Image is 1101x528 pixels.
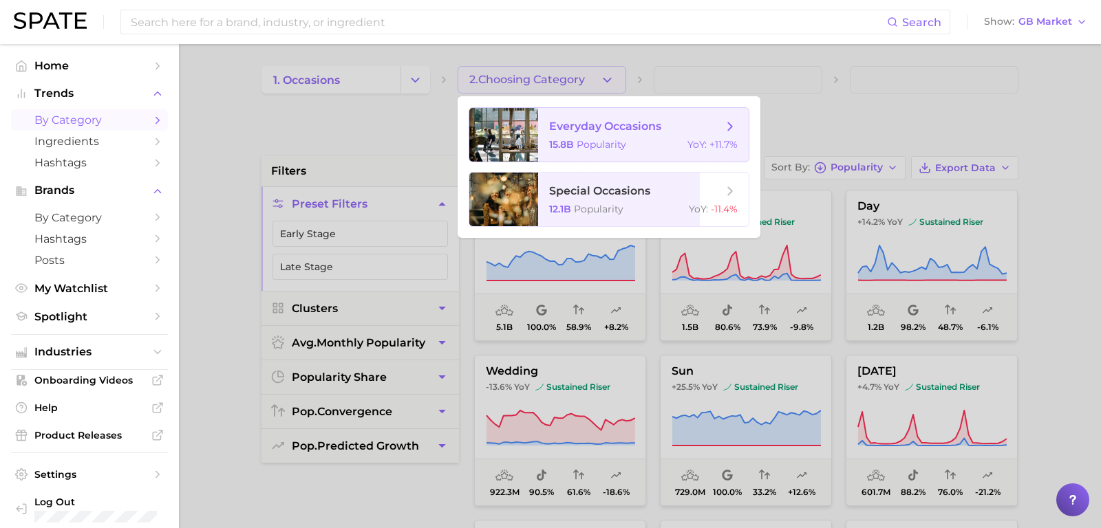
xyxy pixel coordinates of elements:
[11,342,168,362] button: Industries
[687,138,707,151] span: YoY :
[11,180,168,201] button: Brands
[34,135,145,148] span: Ingredients
[981,13,1091,31] button: ShowGB Market
[34,211,145,224] span: by Category
[549,184,650,197] span: special occasions
[11,207,168,228] a: by Category
[709,138,738,151] span: +11.7%
[129,10,887,34] input: Search here for a brand, industry, or ingredient
[574,203,623,215] span: Popularity
[34,156,145,169] span: Hashtags
[577,138,626,151] span: Popularity
[549,203,571,215] span: 12.1b
[34,282,145,295] span: My Watchlist
[11,109,168,131] a: by Category
[34,113,145,126] span: by Category
[34,429,145,441] span: Product Releases
[34,374,145,386] span: Onboarding Videos
[11,278,168,299] a: My Watchlist
[11,152,168,173] a: Hashtags
[34,496,173,508] span: Log Out
[34,310,145,323] span: Spotlight
[11,228,168,250] a: Hashtags
[11,306,168,327] a: Spotlight
[34,401,145,414] span: Help
[34,254,145,267] span: Posts
[34,468,145,481] span: Settings
[11,370,168,390] a: Onboarding Videos
[34,184,145,197] span: Brands
[11,83,168,104] button: Trends
[14,12,87,29] img: SPATE
[984,18,1014,25] span: Show
[34,346,145,358] span: Industries
[11,464,168,485] a: Settings
[549,138,574,151] span: 15.8b
[458,96,760,238] ul: 2.Choosing Category
[11,131,168,152] a: Ingredients
[11,397,168,418] a: Help
[11,492,168,527] a: Log out. Currently logged in with e-mail lhutcherson@kwtglobal.com.
[34,232,145,245] span: Hashtags
[11,55,168,76] a: Home
[549,120,661,133] span: everyday occasions
[34,87,145,100] span: Trends
[34,59,145,72] span: Home
[902,16,941,29] span: Search
[11,250,168,271] a: Posts
[11,425,168,445] a: Product Releases
[689,203,708,215] span: YoY :
[1018,18,1072,25] span: GB Market
[711,203,738,215] span: -11.4%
